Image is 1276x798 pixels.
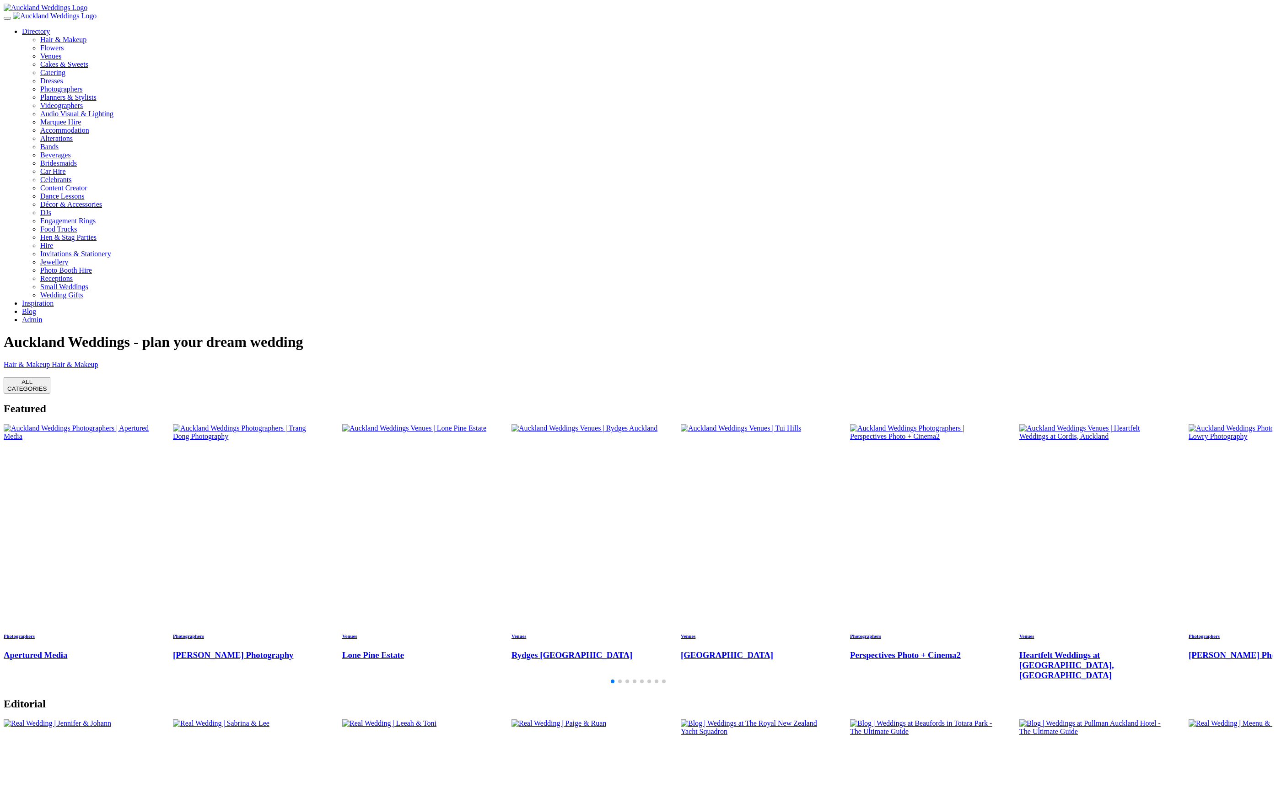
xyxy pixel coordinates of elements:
[4,334,1272,350] h1: Auckland Weddings - plan your dream wedding
[4,424,151,689] swiper-slide: 1 / 28
[4,361,1272,369] a: Hair & Makeup Hair & Makeup
[52,361,98,368] span: Hair & Makeup
[4,424,151,441] img: Auckland Weddings Photographers | Apertured Media
[40,69,1272,77] a: Catering
[40,225,77,233] a: Food Trucks
[40,200,102,208] a: Décor & Accessories
[7,378,47,392] div: ALL CATEGORIES
[40,266,92,274] a: Photo Booth Hire
[22,299,54,307] a: Inspiration
[40,118,1272,126] a: Marquee Hire
[40,44,1272,52] a: Flowers
[40,85,1272,93] a: Photographers
[4,424,151,660] a: Auckland Weddings Photographers | Apertured Media Photographers Apertured Media
[4,650,151,660] h3: Apertured Media
[40,250,111,258] a: Invitations & Stationery
[173,424,320,441] img: Auckland Weddings Photographers | Trang Dong Photography
[40,233,97,241] a: Hen & Stag Parties
[511,424,659,660] a: Auckland Weddings Venues | Rydges Auckland Venues Rydges [GEOGRAPHIC_DATA]
[173,424,320,660] a: Auckland Weddings Photographers | Trang Dong Photography Photographers [PERSON_NAME] Photography
[1019,633,1167,639] h6: Venues
[4,4,87,12] img: Auckland Weddings Logo
[681,650,828,660] h3: [GEOGRAPHIC_DATA]
[22,316,42,324] a: Admin
[511,650,659,660] h3: Rydges [GEOGRAPHIC_DATA]
[4,633,151,639] h6: Photographers
[40,167,66,175] a: Car Hire
[40,77,1272,85] a: Dresses
[4,403,1272,415] h2: Featured
[342,633,490,639] h6: Venues
[40,258,68,266] a: Jewellery
[681,424,828,660] a: Auckland Weddings Venues | Tui Hills Venues [GEOGRAPHIC_DATA]
[850,424,997,660] a: Auckland Weddings Photographers | Perspectives Photo + Cinema2 Photographers Perspectives Photo +...
[40,283,88,291] a: Small Weddings
[40,36,1272,44] a: Hair & Makeup
[173,633,320,639] h6: Photographers
[40,192,84,200] a: Dance Lessons
[4,377,50,394] button: ALLCATEGORIES
[40,135,73,142] a: Alterations
[511,424,659,689] swiper-slide: 4 / 28
[40,217,96,225] a: Engagement Rings
[173,719,269,728] img: Real Wedding | Sabrina & Lee
[342,719,436,728] img: Real Wedding | Leeah & Toni
[850,633,997,639] h6: Photographers
[40,143,59,151] a: Bands
[850,424,997,441] img: Auckland Weddings Photographers | Perspectives Photo + Cinema2
[681,424,828,689] swiper-slide: 5 / 28
[40,151,71,159] a: Beverages
[40,176,71,183] a: Celebrants
[342,650,490,660] h3: Lone Pine Estate
[13,12,97,20] img: Auckland Weddings Logo
[511,719,606,728] img: Real Wedding | Paige & Ruan
[1019,424,1167,689] swiper-slide: 7 / 28
[22,27,50,35] a: Directory
[40,102,1272,110] a: Videographers
[1019,719,1167,736] img: Blog | Weddings at Pullman Auckland Hotel - The Ultimate Guide
[40,275,73,282] a: Receptions
[342,424,490,689] swiper-slide: 3 / 28
[1019,424,1167,441] img: Auckland Weddings Venues | Heartfelt Weddings at Cordis, Auckland
[40,242,53,249] a: Hire
[22,307,36,315] a: Blog
[681,719,828,736] img: Blog | Weddings at The Royal New Zealand Yacht Squadron
[1019,424,1167,680] a: Auckland Weddings Venues | Heartfelt Weddings at Cordis, Auckland Venues Heartfelt Weddings at [G...
[4,698,1272,710] h2: Editorial
[40,52,1272,60] a: Venues
[850,424,997,689] swiper-slide: 6 / 28
[511,633,659,639] h6: Venues
[173,424,320,689] swiper-slide: 2 / 28
[850,719,997,736] img: Blog | Weddings at Beaufords in Totara Park - The Ultimate Guide
[40,159,77,167] a: Bridesmaids
[4,361,50,368] span: Hair & Makeup
[40,291,83,299] a: Wedding Gifts
[342,424,490,660] a: Auckland Weddings Venues | Lone Pine Estate Venues Lone Pine Estate
[681,424,801,432] img: Auckland Weddings Venues | Tui Hills
[511,424,657,432] img: Auckland Weddings Venues | Rydges Auckland
[4,17,11,20] button: Menu
[850,650,997,660] h3: Perspectives Photo + Cinema2
[40,93,1272,102] a: Planners & Stylists
[1019,650,1167,680] h3: Heartfelt Weddings at [GEOGRAPHIC_DATA], [GEOGRAPHIC_DATA]
[681,633,828,639] h6: Venues
[40,209,51,216] a: DJs
[173,650,320,660] h3: [PERSON_NAME] Photography
[342,424,486,432] img: Auckland Weddings Venues | Lone Pine Estate
[4,719,111,728] img: Real Wedding | Jennifer & Johann
[40,110,1272,118] a: Audio Visual & Lighting
[40,60,1272,69] a: Cakes & Sweets
[40,126,89,134] a: Accommodation
[40,184,87,192] a: Content Creator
